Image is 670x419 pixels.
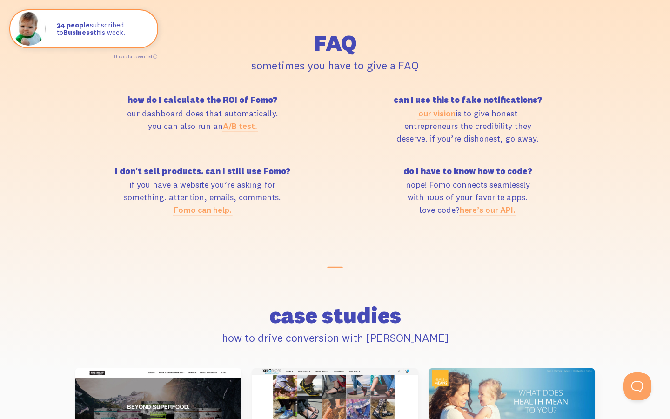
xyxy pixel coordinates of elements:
[418,108,456,119] a: our vision
[341,178,595,216] p: nope! Fomo connects seamlessly with 100s of your favorite apps. love code?
[341,107,595,145] p: is to give honest entrepreneurs the credibility they deserve. if you’re dishonest, go away.
[341,96,595,104] h5: can I use this to fake notifications?
[174,204,232,215] a: Fomo can help.
[63,28,94,37] strong: Business
[75,57,595,74] p: sometimes you have to give a FAQ
[460,204,516,215] a: here’s our API.
[341,167,595,176] h5: do I have to know how to code?
[75,107,329,132] p: our dashboard does that automatically. you can also run an
[57,21,148,37] p: subscribed to this week.
[75,178,329,216] p: if you have a website you’re asking for something. attention, emails, comments.
[75,96,329,104] h5: how do I calculate the ROI of Fomo?
[75,304,595,326] h2: case studies
[75,32,595,54] h2: FAQ
[114,54,157,59] a: This data is verified ⓘ
[223,121,257,131] a: A/B test.
[75,167,329,176] h5: I don't sell products. can I still use Fomo?
[57,20,90,29] strong: 34 people
[75,329,595,346] p: how to drive conversion with [PERSON_NAME]
[12,12,46,46] img: Fomo
[623,372,651,400] iframe: Help Scout Beacon - Open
